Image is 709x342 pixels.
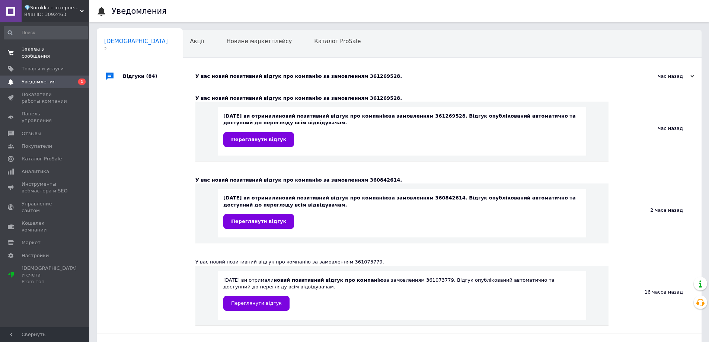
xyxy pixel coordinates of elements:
span: 1 [78,79,86,85]
span: (84) [146,73,157,79]
b: новий позитивний відгук про компанію [279,195,389,201]
span: Новини маркетплейсу [226,38,292,45]
div: У вас новий позитивний відгук про компанію за замовленням 361269528. [195,73,620,80]
div: У вас новий позитивний відгук про компанію за замовленням 360842614. [195,177,609,183]
span: Покупатели [22,143,52,150]
span: Товары и услуги [22,65,64,72]
div: Ваш ID: 3092463 [24,11,89,18]
div: час назад [609,87,702,169]
div: час назад [620,73,694,80]
span: Переглянути відгук [231,137,286,142]
span: Маркет [22,239,41,246]
span: [DEMOGRAPHIC_DATA] [104,38,168,45]
input: Поиск [4,26,88,39]
span: Кошелек компании [22,220,69,233]
span: Уведомления [22,79,55,85]
a: Переглянути відгук [223,132,294,147]
div: [DATE] ви отримали за замовленням 361073779. Відгук опублікований автоматично та доступний до пер... [223,277,581,311]
span: Каталог ProSale [314,38,361,45]
div: У вас новий позитивний відгук про компанію за замовленням 361269528. [195,95,609,102]
div: [DATE] ви отримали за замовленням 361269528. Відгук опублікований автоматично та доступний до пер... [223,113,581,147]
span: Переглянути відгук [231,218,286,224]
span: 2 [104,46,168,52]
span: Переглянути відгук [231,300,282,306]
div: [DATE] ви отримали за замовленням 360842614. Відгук опублікований автоматично та доступний до пер... [223,195,581,228]
span: Инструменты вебмастера и SEO [22,181,69,194]
span: [DEMOGRAPHIC_DATA] и счета [22,265,77,285]
b: новий позитивний відгук про компанію [279,113,389,119]
span: Отзывы [22,130,41,137]
span: Панель управления [22,111,69,124]
a: Переглянути відгук [223,214,294,229]
div: Відгуки [123,65,195,87]
span: Каталог ProSale [22,156,62,162]
span: Настройки [22,252,49,259]
span: 💎Sorokka - інтернет магазин ювелірних прикрас [24,4,80,11]
a: Переглянути відгук [223,296,290,311]
span: Аналитика [22,168,49,175]
span: Акції [190,38,204,45]
span: Заказы и сообщения [22,46,69,60]
div: Prom топ [22,278,77,285]
div: У вас новий позитивний відгук про компанію за замовленням 361073779. [195,259,609,265]
div: 16 часов назад [609,251,702,333]
b: новий позитивний відгук про компанію [274,277,384,283]
span: Показатели работы компании [22,91,69,105]
h1: Уведомления [112,7,167,16]
div: 2 часа назад [609,169,702,251]
span: Управление сайтом [22,201,69,214]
